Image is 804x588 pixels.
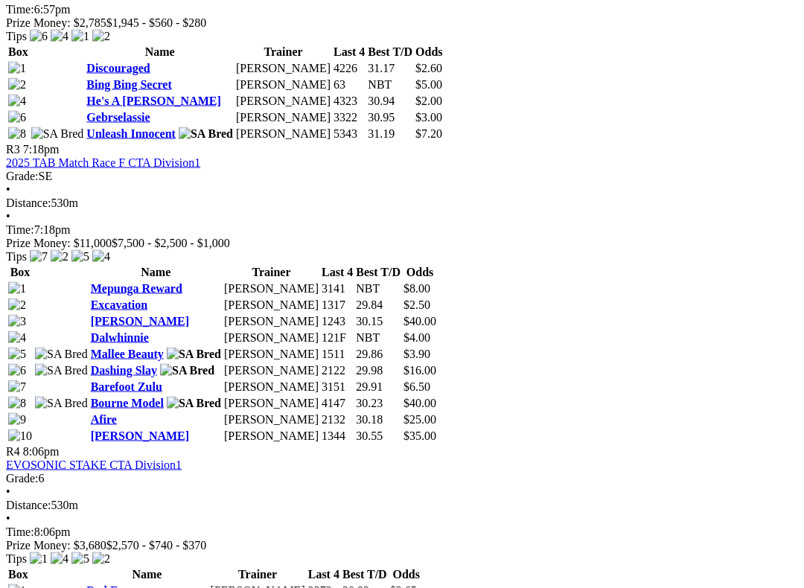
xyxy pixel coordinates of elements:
[6,223,798,237] div: 7:18pm
[389,567,424,582] th: Odds
[367,110,413,125] td: 30.95
[35,348,88,361] img: SA Bred
[30,30,48,43] img: 6
[355,281,401,296] td: NBT
[223,429,319,444] td: [PERSON_NAME]
[86,95,220,107] a: He's A [PERSON_NAME]
[91,429,189,442] a: [PERSON_NAME]
[321,330,354,345] td: 121F
[6,512,10,525] span: •
[403,429,436,442] span: $35.00
[86,45,234,60] th: Name
[235,45,331,60] th: Trainer
[355,298,401,313] td: 29.84
[333,110,366,125] td: 3322
[321,314,354,329] td: 1243
[8,282,26,295] img: 1
[6,196,798,210] div: 530m
[342,567,388,582] th: Best T/D
[86,127,176,140] a: Unleash Innocent
[321,347,354,362] td: 1511
[23,143,60,156] span: 7:18pm
[51,250,68,263] img: 2
[6,3,34,16] span: Time:
[71,552,89,566] img: 5
[321,429,354,444] td: 1344
[6,3,798,16] div: 6:57pm
[106,16,207,29] span: $1,945 - $560 - $280
[6,223,34,236] span: Time:
[235,94,331,109] td: [PERSON_NAME]
[86,567,208,582] th: Name
[6,472,39,485] span: Grade:
[6,143,20,156] span: R3
[160,364,214,377] img: SA Bred
[6,552,27,565] span: Tips
[403,364,436,377] span: $16.00
[30,250,48,263] img: 7
[210,567,306,582] th: Trainer
[6,445,20,458] span: R4
[8,380,26,394] img: 7
[6,539,798,552] div: Prize Money: $3,680
[6,499,51,511] span: Distance:
[86,111,150,124] a: Gebrselassie
[355,380,401,394] td: 29.91
[6,458,182,471] a: EVOSONIC STAKE CTA Division1
[8,568,28,581] span: Box
[71,250,89,263] img: 5
[91,315,189,327] a: [PERSON_NAME]
[403,413,436,426] span: $25.00
[367,127,413,141] td: 31.19
[106,539,207,552] span: $2,570 - $740 - $370
[355,396,401,411] td: 30.23
[355,429,401,444] td: 30.55
[6,472,798,485] div: 6
[355,330,401,345] td: NBT
[35,397,88,410] img: SA Bred
[8,298,26,312] img: 2
[6,196,51,209] span: Distance:
[35,364,88,377] img: SA Bred
[415,95,442,107] span: $2.00
[167,397,221,410] img: SA Bred
[223,363,319,378] td: [PERSON_NAME]
[8,111,26,124] img: 6
[92,30,110,43] img: 2
[31,127,84,141] img: SA Bred
[403,331,430,344] span: $4.00
[403,265,437,280] th: Odds
[403,282,430,295] span: $8.00
[235,61,331,76] td: [PERSON_NAME]
[223,347,319,362] td: [PERSON_NAME]
[91,380,162,393] a: Barefoot Zulu
[8,413,26,426] img: 9
[6,485,10,498] span: •
[223,396,319,411] td: [PERSON_NAME]
[6,156,200,169] a: 2025 TAB Match Race F CTA Division1
[223,380,319,394] td: [PERSON_NAME]
[223,298,319,313] td: [PERSON_NAME]
[367,45,413,60] th: Best T/D
[223,281,319,296] td: [PERSON_NAME]
[415,62,442,74] span: $2.60
[403,298,430,311] span: $2.50
[91,298,147,311] a: Excavation
[91,413,117,426] a: Afire
[91,282,182,295] a: Mepunga Reward
[355,314,401,329] td: 30.15
[6,16,798,30] div: Prize Money: $2,785
[223,412,319,427] td: [PERSON_NAME]
[223,265,319,280] th: Trainer
[30,552,48,566] img: 1
[8,78,26,92] img: 2
[223,330,319,345] td: [PERSON_NAME]
[415,78,442,91] span: $5.00
[321,363,354,378] td: 2122
[6,250,27,263] span: Tips
[367,77,413,92] td: NBT
[8,348,26,361] img: 5
[321,281,354,296] td: 3141
[51,30,68,43] img: 4
[355,412,401,427] td: 30.18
